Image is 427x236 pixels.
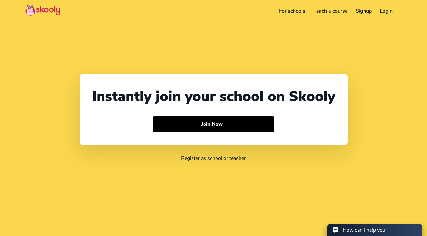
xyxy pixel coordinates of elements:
a: Login [376,6,397,16]
a: Register as school or teacher [181,155,246,162]
div: Instantly join your school on Skooly [92,87,335,106]
button: Join Now [153,116,274,132]
a: For schools [275,6,310,16]
img: Skooly [25,4,60,16]
a: Teach a course [309,6,352,16]
a: Signup [352,6,376,16]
